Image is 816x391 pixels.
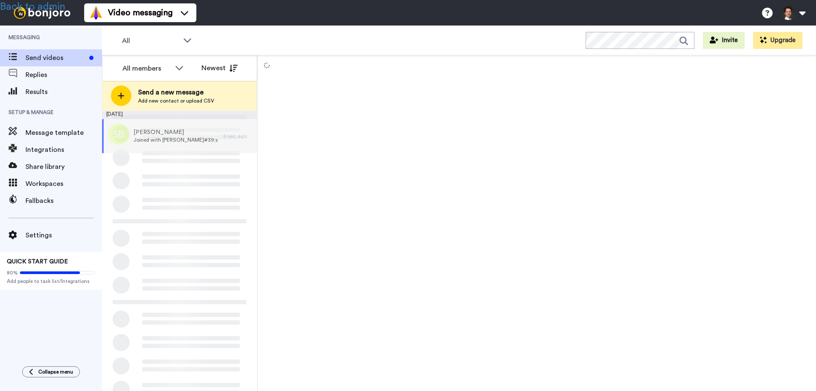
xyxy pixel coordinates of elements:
[122,63,171,74] div: All members
[138,97,214,104] span: Add new contact or upload CSV
[108,123,129,145] img: sb.png
[7,278,95,285] span: Add people to task list/Integrations
[138,87,214,97] span: Send a new message
[38,368,73,375] span: Collapse menu
[25,128,102,138] span: Message template
[25,230,102,240] span: Settings
[108,7,173,19] span: Video messaging
[25,87,102,97] span: Results
[102,111,257,119] div: [DATE]
[89,6,103,20] img: vm-color.svg
[753,32,802,49] button: Upgrade
[133,128,219,137] span: [PERSON_NAME]
[25,70,102,80] span: Replies
[25,53,86,63] span: Send videos
[195,60,244,77] button: Newest
[25,145,102,155] span: Integrations
[22,366,80,377] button: Collapse menu
[25,179,102,189] span: Workspaces
[223,133,253,140] div: 6 sec. ago
[7,259,68,265] span: QUICK START GUIDE
[25,162,102,172] span: Share library
[122,36,179,46] span: All
[133,137,219,143] span: Joined with [PERSON_NAME]#39;s team
[703,32,745,49] button: Invite
[25,196,102,206] span: Fallbacks
[7,269,18,276] span: 80%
